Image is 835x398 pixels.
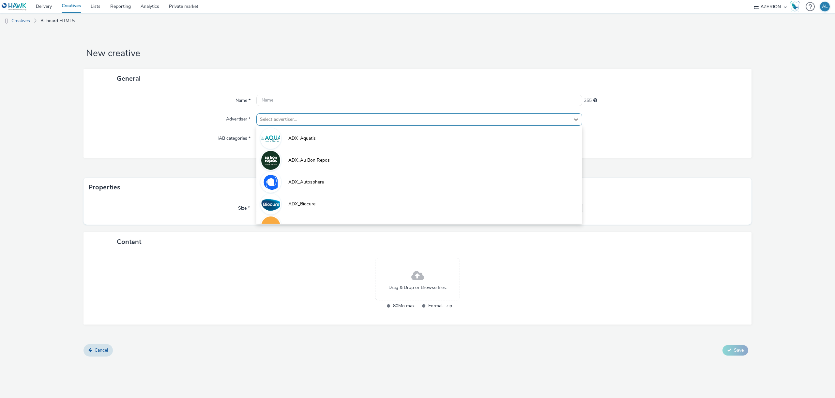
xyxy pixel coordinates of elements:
a: Hawk Academy [790,1,802,12]
span: 255 [584,97,592,104]
label: Advertiser * [223,113,253,122]
span: Content [117,237,141,246]
img: ADX_Camber [261,216,280,235]
img: ADX_Autosphere [261,173,280,192]
img: ADX_Biocure [261,195,280,214]
label: IAB categories * [215,133,253,142]
span: ADX_Autosphere [288,179,324,185]
a: Billboard HTML5 [37,13,78,29]
img: ADX_Aquatis [261,129,280,148]
span: Cancel [95,347,108,353]
span: 80Mo max [393,302,417,310]
span: ADX_Camber [288,223,316,229]
span: ADX_Au Bon Repos [288,157,330,164]
span: Save [734,347,744,353]
span: ADX_Aquatis [288,135,316,142]
button: Save [722,345,748,356]
span: ADX_Biocure [288,201,315,207]
a: Cancel [83,344,113,357]
div: AL [822,2,828,11]
span: General [117,74,141,83]
h1: New creative [83,47,751,60]
h3: Properties [88,183,120,192]
span: Drag & Drop or Browse files. [388,284,447,291]
span: Format: .zip [428,302,452,310]
img: ADX_Au Bon Repos [261,151,280,170]
div: Maximum 255 characters [593,97,597,104]
label: Name * [233,95,253,104]
img: undefined Logo [2,3,27,11]
input: Name [256,95,582,106]
img: dooh [3,18,10,24]
img: Hawk Academy [790,1,800,12]
label: Size * [235,202,252,212]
